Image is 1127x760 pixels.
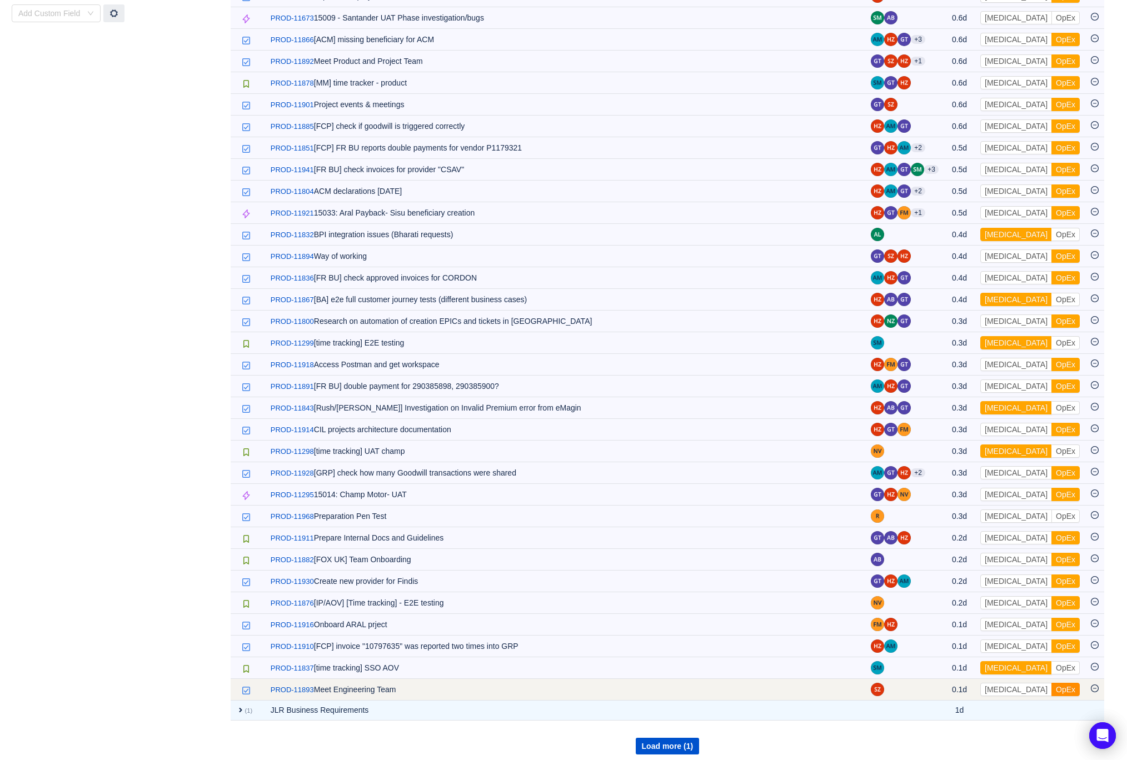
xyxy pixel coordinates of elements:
[1051,358,1080,371] button: OpEx
[1091,359,1099,367] i: icon: minus-circle
[242,209,251,218] img: 10307
[884,206,897,219] img: GT
[1051,618,1080,631] button: OpEx
[1051,33,1080,46] button: OpEx
[884,423,897,436] img: GT
[1051,574,1080,588] button: OpEx
[265,527,866,549] td: Prepare Internal Docs and Guidelines
[1091,511,1099,519] i: icon: minus-circle
[944,72,975,94] td: 0.6d
[1051,228,1080,241] button: OpEx
[242,123,251,132] img: 10318
[897,33,911,46] img: GT
[897,466,911,479] img: HZ
[271,359,314,371] a: PROD-11918
[897,379,911,393] img: GT
[271,489,314,501] a: PROD-11295
[884,293,897,306] img: AB
[242,101,251,110] img: 10318
[1091,121,1099,129] i: icon: minus-circle
[1051,444,1080,458] button: OpEx
[271,251,314,262] a: PROD-11894
[1051,531,1080,544] button: OpEx
[1051,163,1080,176] button: OpEx
[871,163,884,176] img: HZ
[944,592,975,614] td: 0.2d
[871,119,884,133] img: HZ
[265,506,866,527] td: Preparation Pen Test
[944,267,975,289] td: 0.4d
[980,553,1052,566] button: [MEDICAL_DATA]
[271,338,314,349] a: PROD-11299
[884,531,897,544] img: AB
[271,164,314,176] a: PROD-11941
[980,683,1052,696] button: [MEDICAL_DATA]
[265,376,866,397] td: [FR BU] double payment for 290385898, 290385900?
[884,141,897,154] img: HZ
[265,116,866,137] td: [FCP] check if goodwill is triggered correctly
[265,159,866,181] td: [FR BU] check invoices for provider "CSAV"
[944,549,975,571] td: 0.2d
[242,556,251,565] img: 10315
[980,33,1052,46] button: [MEDICAL_DATA]
[1051,488,1080,501] button: OpEx
[944,397,975,419] td: 0.3d
[271,229,314,241] a: PROD-11832
[980,531,1052,544] button: [MEDICAL_DATA]
[242,36,251,45] img: 10318
[871,509,884,523] img: R
[271,99,314,111] a: PROD-11901
[1051,639,1080,653] button: OpEx
[871,98,884,111] img: GT
[242,469,251,478] img: 10318
[1051,661,1080,674] button: OpEx
[980,206,1052,219] button: [MEDICAL_DATA]
[871,639,884,653] img: HZ
[265,224,866,246] td: BPI integration issues (Bharati requests)
[980,141,1052,154] button: [MEDICAL_DATA]
[242,339,251,348] img: 10315
[944,224,975,246] td: 0.4d
[944,441,975,462] td: 0.3d
[871,76,884,89] img: SM
[980,314,1052,328] button: [MEDICAL_DATA]
[271,403,314,414] a: PROD-11843
[265,397,866,419] td: [Rush/[PERSON_NAME]] Investigation on Invalid Premium error from eMagin
[1051,184,1080,198] button: OpEx
[265,29,866,51] td: [ACM] missing beneficiary for ACM
[871,401,884,414] img: HZ
[871,618,884,631] img: FM
[944,289,975,311] td: 0.4d
[271,511,314,522] a: PROD-11968
[871,33,884,46] img: AM
[271,598,314,609] a: PROD-11876
[271,56,314,67] a: PROD-11892
[265,571,866,592] td: Create new provider for Findis
[980,509,1052,523] button: [MEDICAL_DATA]
[271,273,314,284] a: PROD-11836
[884,466,897,479] img: GT
[884,163,897,176] img: AM
[871,466,884,479] img: AM
[871,184,884,198] img: HZ
[1051,336,1080,349] button: OpEx
[265,51,866,72] td: Meet Product and Project Team
[87,10,94,18] i: icon: down
[944,51,975,72] td: 0.6d
[980,228,1052,241] button: [MEDICAL_DATA]
[265,462,866,484] td: [GRP] check how many Goodwill transactions were shared
[1051,683,1080,696] button: OpEx
[871,206,884,219] img: HZ
[871,358,884,371] img: HZ
[271,554,314,566] a: PROD-11882
[1091,208,1099,216] i: icon: minus-circle
[871,661,884,674] img: SM
[242,513,251,522] img: 10318
[980,98,1052,111] button: [MEDICAL_DATA]
[1051,553,1080,566] button: OpEx
[871,314,884,328] img: HZ
[265,701,866,721] td: JLR Business Requirements
[265,549,866,571] td: [FOX UK] Team Onboarding
[897,54,911,68] img: HZ
[1091,186,1099,194] i: icon: minus-circle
